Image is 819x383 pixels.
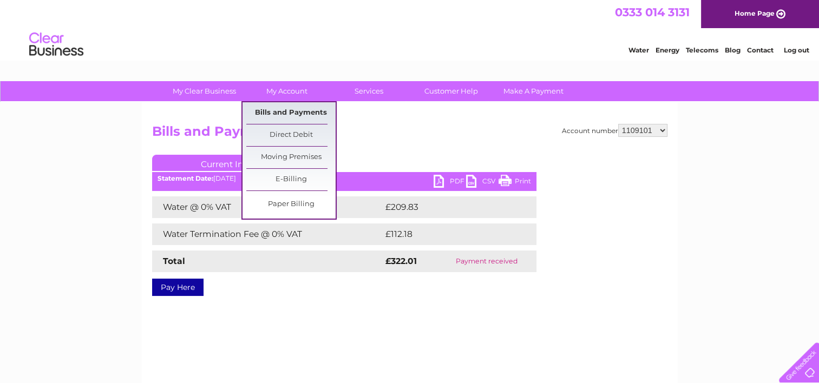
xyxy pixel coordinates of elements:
[29,28,84,61] img: logo.png
[783,46,809,54] a: Log out
[628,46,649,54] a: Water
[158,174,213,182] b: Statement Date:
[160,81,249,101] a: My Clear Business
[437,250,536,272] td: Payment received
[324,81,414,101] a: Services
[725,46,741,54] a: Blog
[466,175,499,190] a: CSV
[152,196,383,218] td: Water @ 0% VAT
[246,124,336,146] a: Direct Debit
[246,194,336,215] a: Paper Billing
[434,175,466,190] a: PDF
[656,46,679,54] a: Energy
[489,81,578,101] a: Make A Payment
[152,175,536,182] div: [DATE]
[152,279,204,296] a: Pay Here
[152,124,667,144] h2: Bills and Payments
[246,147,336,168] a: Moving Premises
[246,102,336,124] a: Bills and Payments
[407,81,496,101] a: Customer Help
[615,5,690,19] a: 0333 014 3131
[246,169,336,190] a: E-Billing
[383,196,517,218] td: £209.83
[154,6,666,52] div: Clear Business is a trading name of Verastar Limited (registered in [GEOGRAPHIC_DATA] No. 3667643...
[686,46,718,54] a: Telecoms
[383,223,514,245] td: £112.18
[385,256,417,266] strong: £322.01
[152,155,315,171] a: Current Invoice
[152,223,383,245] td: Water Termination Fee @ 0% VAT
[562,124,667,137] div: Account number
[499,175,531,190] a: Print
[747,46,774,54] a: Contact
[163,256,185,266] strong: Total
[242,81,331,101] a: My Account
